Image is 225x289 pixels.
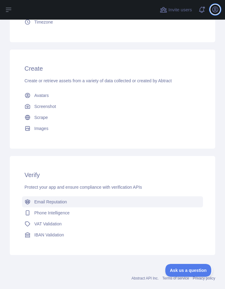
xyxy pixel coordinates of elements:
h3: Create [24,64,201,73]
a: Scrape [22,112,203,123]
a: Images [22,123,203,134]
span: IBAN Validation [34,232,64,238]
span: Scrape [34,114,48,120]
span: Phone Intelligence [34,210,69,216]
a: Email Reputation [22,196,203,207]
span: Avatars [34,92,49,98]
span: Email Reputation [34,199,67,205]
a: IBAN Validation [22,229,203,240]
a: VAT Validation [22,218,203,229]
a: Abstract API Inc. [132,276,159,280]
iframe: Toggle Customer Support [165,264,213,277]
h3: Verify [24,171,201,179]
a: Phone Intelligence [22,207,203,218]
a: Terms of service [162,276,189,280]
span: Protect your app and ensure compliance with verification APIs [24,185,142,190]
a: Timezone [22,17,203,28]
span: Images [34,125,48,132]
span: Screenshot [34,103,56,109]
a: Screenshot [22,101,203,112]
span: Timezone [34,19,53,25]
a: Privacy policy [193,276,215,280]
button: Invite users [159,5,193,15]
a: Avatars [22,90,203,101]
span: Invite users [168,6,192,13]
span: Create or retrieve assets from a variety of data collected or created by Abtract [24,78,172,83]
span: VAT Validation [34,221,62,227]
